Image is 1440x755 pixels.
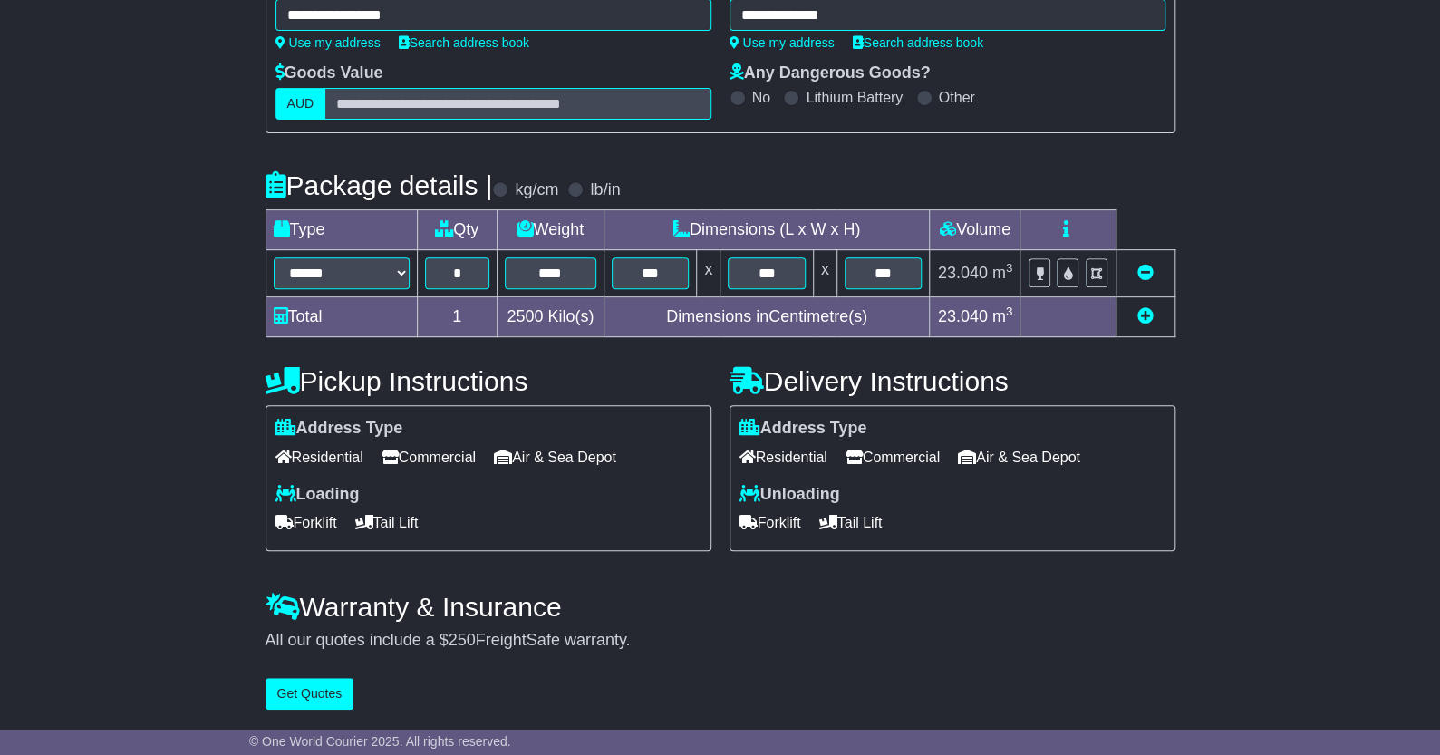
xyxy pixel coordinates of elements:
[697,250,720,297] td: x
[266,297,417,337] td: Total
[752,89,770,106] label: No
[739,508,801,537] span: Forklift
[382,443,476,471] span: Commercial
[266,210,417,250] td: Type
[449,631,476,649] span: 250
[813,250,836,297] td: x
[739,485,840,505] label: Unloading
[1137,307,1154,325] a: Add new item
[494,443,616,471] span: Air & Sea Depot
[355,508,419,537] span: Tail Lift
[1006,261,1013,275] sup: 3
[249,734,511,749] span: © One World Courier 2025. All rights reserved.
[939,89,975,106] label: Other
[497,210,604,250] td: Weight
[399,35,529,50] a: Search address book
[604,297,930,337] td: Dimensions in Centimetre(s)
[846,443,940,471] span: Commercial
[819,508,883,537] span: Tail Lift
[730,366,1175,396] h4: Delivery Instructions
[266,631,1175,651] div: All our quotes include a $ FreightSafe warranty.
[1006,305,1013,318] sup: 3
[275,88,326,120] label: AUD
[730,35,835,50] a: Use my address
[266,366,711,396] h4: Pickup Instructions
[266,592,1175,622] h4: Warranty & Insurance
[417,210,497,250] td: Qty
[275,485,360,505] label: Loading
[730,63,931,83] label: Any Dangerous Goods?
[992,307,1013,325] span: m
[275,419,403,439] label: Address Type
[275,508,337,537] span: Forklift
[604,210,930,250] td: Dimensions (L x W x H)
[266,678,354,710] button: Get Quotes
[497,297,604,337] td: Kilo(s)
[275,63,383,83] label: Goods Value
[739,419,867,439] label: Address Type
[853,35,983,50] a: Search address book
[1137,264,1154,282] a: Remove this item
[266,170,493,200] h4: Package details |
[590,180,620,200] label: lb/in
[958,443,1080,471] span: Air & Sea Depot
[930,210,1020,250] td: Volume
[739,443,827,471] span: Residential
[507,307,543,325] span: 2500
[806,89,903,106] label: Lithium Battery
[275,35,381,50] a: Use my address
[938,264,988,282] span: 23.040
[417,297,497,337] td: 1
[275,443,363,471] span: Residential
[992,264,1013,282] span: m
[515,180,558,200] label: kg/cm
[938,307,988,325] span: 23.040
